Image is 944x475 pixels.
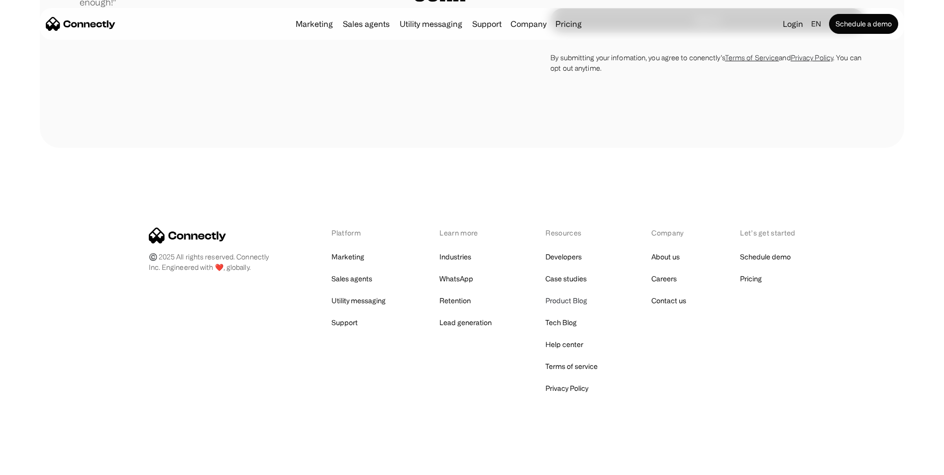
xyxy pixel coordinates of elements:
[545,359,598,373] a: Terms of service
[396,20,466,28] a: Utility messaging
[339,20,394,28] a: Sales agents
[807,17,827,31] div: en
[439,272,473,286] a: WhatsApp
[439,316,492,330] a: Lead generation
[725,54,779,61] a: Terms of Service
[651,228,686,238] div: Company
[439,228,492,238] div: Learn more
[331,228,386,238] div: Platform
[545,228,598,238] div: Resources
[545,294,587,308] a: Product Blog
[439,250,471,264] a: Industries
[740,250,791,264] a: Schedule demo
[46,16,115,31] a: home
[550,52,864,73] div: By submitting your infomation, you agree to conenctly’s and . You can opt out anytime.
[811,17,821,31] div: en
[20,458,60,472] ul: Language list
[10,457,60,472] aside: Language selected: English
[511,17,546,31] div: Company
[331,316,358,330] a: Support
[331,250,364,264] a: Marketing
[545,316,577,330] a: Tech Blog
[439,294,471,308] a: Retention
[740,272,762,286] a: Pricing
[545,338,583,352] a: Help center
[508,17,549,31] div: Company
[545,250,582,264] a: Developers
[779,17,807,31] a: Login
[292,20,337,28] a: Marketing
[551,20,586,28] a: Pricing
[740,228,795,238] div: Let’s get started
[545,272,587,286] a: Case studies
[545,381,588,395] a: Privacy Policy
[468,20,506,28] a: Support
[651,272,677,286] a: Careers
[791,54,833,61] a: Privacy Policy
[331,272,372,286] a: Sales agents
[331,294,386,308] a: Utility messaging
[651,250,680,264] a: About us
[829,14,898,34] a: Schedule a demo
[651,294,686,308] a: Contact us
